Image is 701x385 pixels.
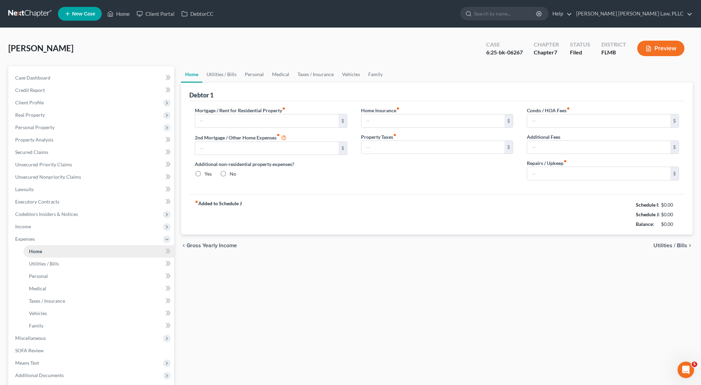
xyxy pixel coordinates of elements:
span: Executory Contracts [15,199,59,205]
a: Personal [23,270,174,282]
div: District [601,41,626,49]
button: Preview [637,41,684,56]
span: Unsecured Nonpriority Claims [15,174,81,180]
div: Case [486,41,523,49]
div: $0.00 [661,201,679,208]
span: SOFA Review [15,347,44,353]
span: Property Analysis [15,137,53,143]
span: Personal Property [15,124,54,130]
span: Means Test [15,360,39,366]
label: Condo / HOA Fees [527,107,570,114]
iframe: Intercom live chat [678,362,694,378]
span: Lawsuits [15,186,34,192]
span: Secured Claims [15,149,48,155]
label: Additional Fees [527,133,560,141]
a: Vehicles [338,66,364,83]
div: 6:25-bk-06267 [486,49,523,56]
div: Debtor 1 [189,91,213,99]
span: New Case [72,11,95,17]
a: Taxes / Insurance [293,66,338,83]
i: chevron_right [687,243,693,248]
label: No [230,170,236,177]
a: Taxes / Insurance [23,295,174,307]
a: Family [364,66,387,83]
div: $0.00 [661,211,679,218]
span: Vehicles [29,310,47,316]
div: $ [670,167,679,180]
a: Home [23,245,174,258]
a: Secured Claims [10,146,174,158]
input: -- [527,141,670,154]
div: $ [504,141,513,154]
div: $ [670,114,679,127]
i: fiber_manual_record [195,200,198,204]
a: Personal [241,66,268,83]
span: [PERSON_NAME] [8,43,73,53]
div: Chapter [534,41,559,49]
a: [PERSON_NAME] [PERSON_NAME] Law, PLLC [573,8,692,20]
i: fiber_manual_record [282,107,286,110]
input: -- [195,114,338,127]
label: Property Taxes [361,133,397,141]
a: Medical [268,66,293,83]
span: Gross Yearly Income [187,243,237,248]
a: SOFA Review [10,344,174,357]
i: fiber_manual_record [563,159,567,163]
label: 2nd Mortgage / Other Home Expenses [195,133,287,142]
div: Filed [570,49,590,56]
a: Medical [23,282,174,295]
a: Utilities / Bills [23,258,174,270]
span: 5 [692,362,697,367]
span: Home [29,248,42,254]
strong: Schedule J: [636,211,660,217]
label: Home Insurance [361,107,400,114]
div: $ [504,114,513,127]
a: Home [181,66,202,83]
i: fiber_manual_record [393,133,397,137]
div: $ [339,114,347,127]
span: Utilities / Bills [653,243,687,248]
a: Vehicles [23,307,174,320]
a: Property Analysis [10,134,174,146]
div: $0.00 [661,221,679,228]
div: Status [570,41,590,49]
div: $ [670,141,679,154]
strong: Added to Schedule J [195,200,242,229]
input: -- [361,141,504,154]
button: Utilities / Bills chevron_right [653,243,693,248]
span: Credit Report [15,87,45,93]
label: Yes [204,170,212,177]
span: 7 [554,49,557,55]
input: -- [527,167,670,180]
i: chevron_left [181,243,187,248]
span: Real Property [15,112,45,118]
label: Mortgage / Rent for Residential Property [195,107,286,114]
span: Case Dashboard [15,75,50,81]
a: Lawsuits [10,183,174,196]
span: Personal [29,273,48,279]
a: Family [23,320,174,332]
i: fiber_manual_record [567,107,570,110]
input: -- [195,142,338,155]
label: Repairs / Upkeep [527,159,567,167]
span: Income [15,223,31,229]
a: Home [104,8,133,20]
i: fiber_manual_record [277,133,280,137]
a: Client Portal [133,8,178,20]
a: DebtorCC [178,8,217,20]
a: Unsecured Priority Claims [10,158,174,171]
span: Expenses [15,236,35,242]
span: Unsecured Priority Claims [15,162,72,167]
button: chevron_left Gross Yearly Income [181,243,237,248]
i: fiber_manual_record [396,107,400,110]
span: Utilities / Bills [29,261,59,267]
div: $ [339,142,347,155]
a: Case Dashboard [10,72,174,84]
label: Additional non-residential property expenses? [195,160,347,168]
span: Client Profile [15,100,44,105]
a: Help [549,8,572,20]
input: -- [361,114,504,127]
div: FLMB [601,49,626,56]
span: Family [29,323,43,329]
input: -- [527,114,670,127]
